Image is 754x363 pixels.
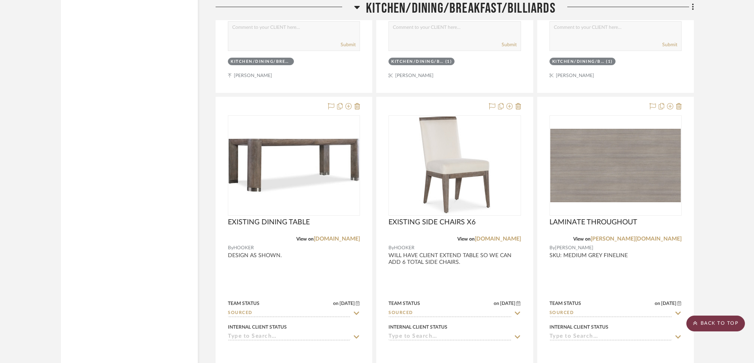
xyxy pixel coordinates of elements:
img: EXISTING DINING TABLE [229,117,359,214]
span: [DATE] [499,301,516,306]
div: 0 [389,116,520,215]
span: By [549,244,555,252]
input: Type to Search… [549,333,672,341]
span: EXISTING SIDE CHAIRS X6 [388,218,476,227]
div: KITCHEN/DINING/BREAKFAST/BILLIARDS [552,59,604,65]
input: Type to Search… [228,333,350,341]
input: Type to Search… [388,310,511,317]
button: Submit [662,41,677,48]
span: By [228,244,233,252]
span: View on [573,237,591,241]
span: [DATE] [660,301,677,306]
div: (1) [445,59,452,65]
span: [DATE] [339,301,356,306]
a: [DOMAIN_NAME] [475,236,521,242]
span: LAMINATE THROUGHOUT [549,218,637,227]
span: View on [457,237,475,241]
button: Submit [502,41,517,48]
img: LAMINATE THROUGHOUT [550,129,681,202]
span: By [388,244,394,252]
span: on [655,301,660,306]
span: HOOKER [394,244,415,252]
span: View on [296,237,314,241]
input: Type to Search… [228,310,350,317]
button: Submit [341,41,356,48]
div: Team Status [388,300,420,307]
span: on [494,301,499,306]
span: HOOKER [233,244,254,252]
div: (1) [606,59,613,65]
a: [DOMAIN_NAME] [314,236,360,242]
a: [PERSON_NAME][DOMAIN_NAME] [591,236,682,242]
scroll-to-top-button: BACK TO TOP [686,316,745,331]
div: Internal Client Status [228,324,287,331]
span: on [333,301,339,306]
div: Team Status [549,300,581,307]
input: Type to Search… [549,310,672,317]
div: KITCHEN/DINING/BREAKFAST/BILLIARDS [231,59,289,65]
div: Internal Client Status [388,324,447,331]
img: EXISTING SIDE CHAIRS X6 [389,117,520,214]
span: [PERSON_NAME] [555,244,593,252]
span: EXISTING DINING TABLE [228,218,310,227]
div: Team Status [228,300,260,307]
input: Type to Search… [388,333,511,341]
div: Internal Client Status [549,324,608,331]
div: KITCHEN/DINING/BREAKFAST/BILLIARDS [391,59,443,65]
